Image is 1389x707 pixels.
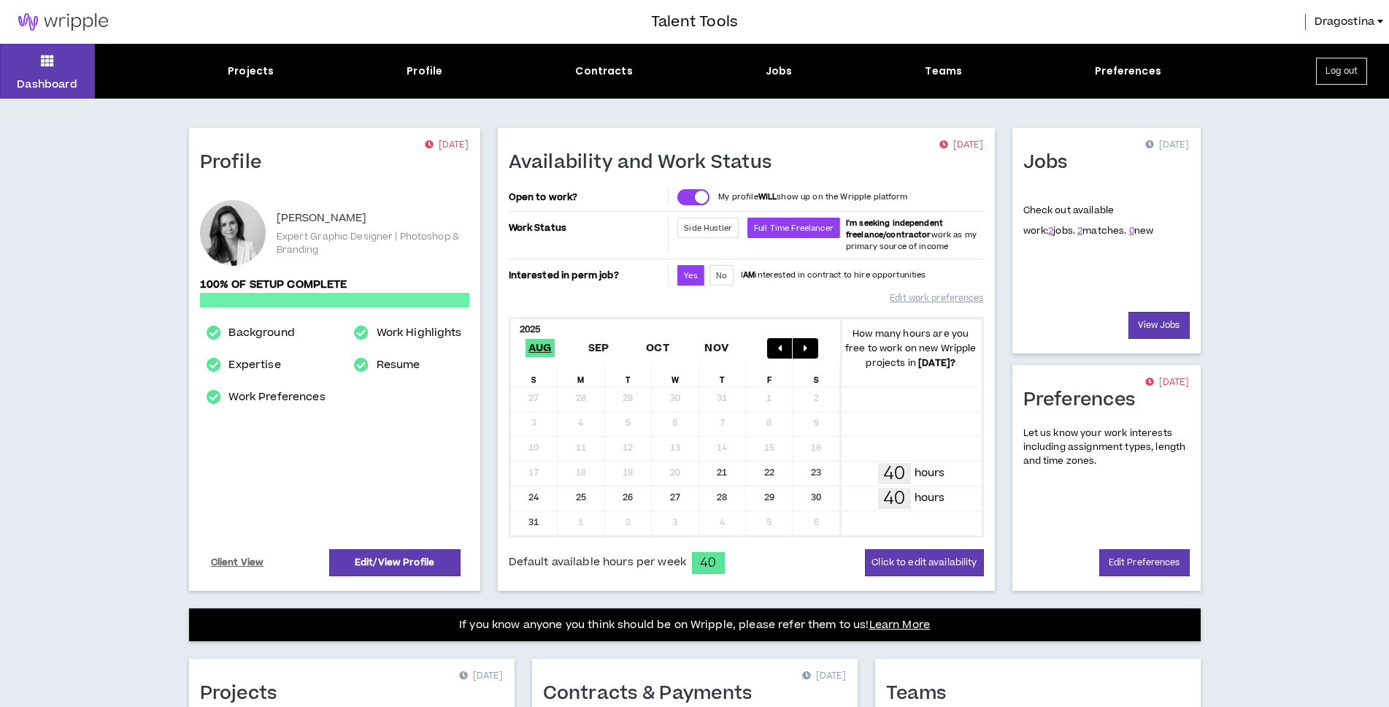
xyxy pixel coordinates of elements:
[526,339,555,357] span: Aug
[17,77,77,92] p: Dashboard
[329,549,461,576] a: Edit/View Profile
[509,151,783,175] h1: Availability and Work Status
[1315,14,1374,30] span: Dragostina
[425,138,469,153] p: [DATE]
[228,356,280,374] a: Expertise
[520,323,541,336] b: 2025
[228,324,294,342] a: Background
[1023,389,1147,412] h1: Preferences
[1048,224,1053,237] a: 2
[558,364,605,386] div: M
[701,339,731,357] span: Nov
[277,230,469,256] p: Expert Graphic Designer | Photoshop & Branding
[1128,312,1190,339] a: View Jobs
[684,270,697,281] span: Yes
[1145,375,1189,390] p: [DATE]
[886,682,958,706] h1: Teams
[716,270,727,281] span: No
[200,151,273,175] h1: Profile
[840,326,982,370] p: How many hours are you free to work on new Wripple projects in
[743,270,755,280] strong: AM
[793,364,841,386] div: S
[543,682,763,706] h1: Contracts & Payments
[846,218,977,252] span: work as my primary source of income
[209,550,266,576] a: Client View
[869,617,930,633] a: Learn More
[1077,224,1082,237] a: 2
[758,191,777,202] strong: WILL
[684,223,732,234] span: Side Hustler
[915,465,945,481] p: hours
[915,490,945,506] p: hours
[1095,64,1161,79] div: Preferences
[802,669,846,684] p: [DATE]
[228,64,274,79] div: Projects
[1023,204,1154,237] p: Check out available work:
[509,191,666,203] p: Open to work?
[200,277,469,293] p: 100% of setup complete
[200,200,266,266] div: Dragostina M.
[1129,224,1154,237] span: new
[1023,427,1190,469] p: Let us know your work interests including assignment types, length and time zones.
[651,11,738,33] h3: Talent Tools
[509,554,686,570] span: Default available hours per week
[509,265,666,286] p: Interested in perm job?
[741,270,926,281] p: I interested in contract to hire opportunities
[890,286,983,311] a: Edit work preferences
[377,356,420,374] a: Resume
[277,210,367,227] p: [PERSON_NAME]
[509,218,666,238] p: Work Status
[407,64,442,79] div: Profile
[766,64,793,79] div: Jobs
[699,364,747,386] div: T
[718,191,907,203] p: My profile show up on the Wripple platform
[1099,549,1190,576] a: Edit Preferences
[200,682,288,706] h1: Projects
[575,64,632,79] div: Contracts
[1316,58,1367,85] button: Log out
[459,669,503,684] p: [DATE]
[1023,151,1079,175] h1: Jobs
[1048,224,1075,237] span: jobs.
[643,339,672,357] span: Oct
[1129,224,1134,237] a: 0
[605,364,653,386] div: T
[1145,138,1189,153] p: [DATE]
[918,356,955,370] b: [DATE] ?
[377,324,462,342] a: Work Highlights
[228,389,325,406] a: Work Preferences
[865,549,983,576] button: Click to edit availability
[939,138,983,153] p: [DATE]
[585,339,612,357] span: Sep
[1077,224,1126,237] span: matches.
[925,64,962,79] div: Teams
[652,364,699,386] div: W
[846,218,943,240] b: I'm seeking independent freelance/contractor
[746,364,793,386] div: F
[459,616,930,634] p: If you know anyone you think should be on Wripple, please refer them to us!
[511,364,558,386] div: S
